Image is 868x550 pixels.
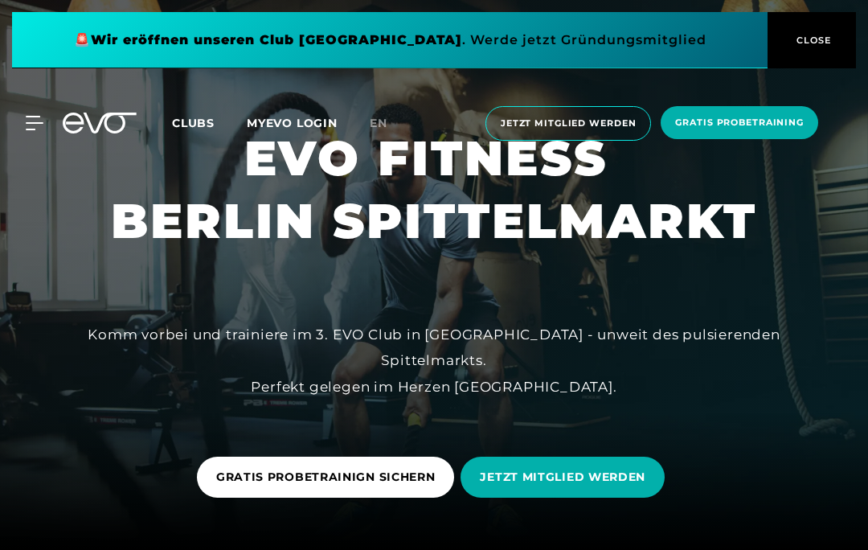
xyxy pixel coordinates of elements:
[111,127,757,252] h1: EVO FITNESS BERLIN SPITTELMARKT
[481,106,656,141] a: Jetzt Mitglied werden
[792,33,832,47] span: CLOSE
[461,445,671,510] a: JETZT MITGLIED WERDEN
[172,115,247,130] a: Clubs
[501,117,636,130] span: Jetzt Mitglied werden
[656,106,823,141] a: Gratis Probetraining
[247,116,338,130] a: MYEVO LOGIN
[370,116,387,130] span: en
[197,445,461,510] a: GRATIS PROBETRAINIGN SICHERN
[172,116,215,130] span: Clubs
[675,116,804,129] span: Gratis Probetraining
[370,114,407,133] a: en
[216,469,436,486] span: GRATIS PROBETRAINIGN SICHERN
[480,469,645,486] span: JETZT MITGLIED WERDEN
[768,12,856,68] button: CLOSE
[72,322,796,400] div: Komm vorbei und trainiere im 3. EVO Club in [GEOGRAPHIC_DATA] - unweit des pulsierenden Spittelma...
